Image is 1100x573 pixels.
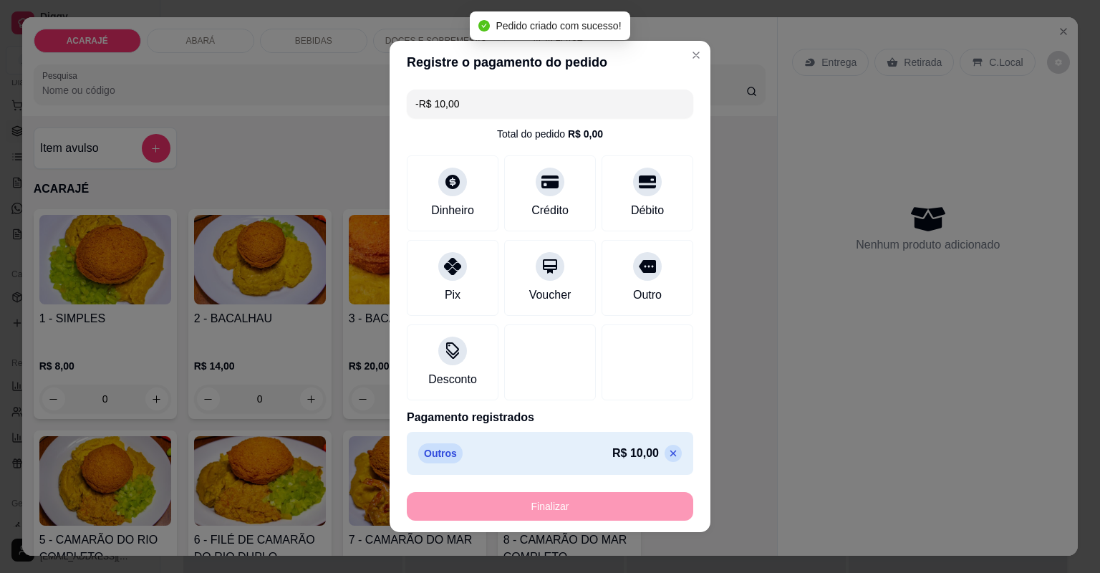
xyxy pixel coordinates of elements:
input: Ex.: hambúrguer de cordeiro [415,90,685,118]
div: Pix [445,286,460,304]
span: Pedido criado com sucesso! [496,20,621,32]
button: Close [685,44,708,67]
div: Dinheiro [431,202,474,219]
p: Pagamento registrados [407,409,693,426]
div: Crédito [531,202,569,219]
div: Total do pedido [497,127,603,141]
span: check-circle [478,20,490,32]
p: R$ 10,00 [612,445,659,462]
div: R$ 0,00 [568,127,603,141]
header: Registre o pagamento do pedido [390,41,710,84]
div: Voucher [529,286,571,304]
p: Outros [418,443,463,463]
div: Desconto [428,371,477,388]
div: Outro [633,286,662,304]
div: Débito [631,202,664,219]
